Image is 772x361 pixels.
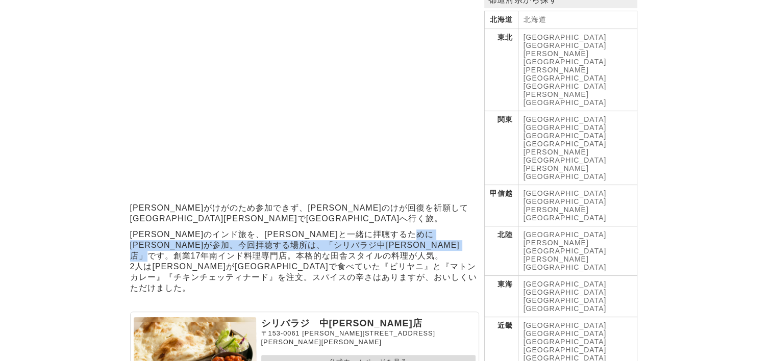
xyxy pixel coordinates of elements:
[524,197,607,205] a: [GEOGRAPHIC_DATA]
[524,140,607,148] a: [GEOGRAPHIC_DATA]
[484,185,518,226] th: 甲信越
[524,255,607,271] a: [PERSON_NAME][GEOGRAPHIC_DATA]
[484,226,518,276] th: 北陸
[524,239,607,255] a: [PERSON_NAME][GEOGRAPHIC_DATA]
[524,132,607,140] a: [GEOGRAPHIC_DATA]
[484,276,518,317] th: 東海
[524,346,607,354] a: [GEOGRAPHIC_DATA]
[524,280,607,288] a: [GEOGRAPHIC_DATA]
[524,164,589,172] a: [PERSON_NAME]
[524,230,607,239] a: [GEOGRAPHIC_DATA]
[261,329,300,337] span: 〒153-0061
[524,41,607,49] a: [GEOGRAPHIC_DATA]
[524,338,607,346] a: [GEOGRAPHIC_DATA]
[524,189,607,197] a: [GEOGRAPHIC_DATA]
[524,296,607,304] a: [GEOGRAPHIC_DATA]
[524,33,607,41] a: [GEOGRAPHIC_DATA]
[524,172,607,181] a: [GEOGRAPHIC_DATA]
[524,90,607,107] a: [PERSON_NAME][GEOGRAPHIC_DATA]
[524,115,607,123] a: [GEOGRAPHIC_DATA]
[261,329,435,346] span: [PERSON_NAME][STREET_ADDRESS][PERSON_NAME][PERSON_NAME]
[484,29,518,111] th: 東北
[524,321,607,329] a: [GEOGRAPHIC_DATA]
[261,317,476,329] p: シリバラジ 中[PERSON_NAME]店
[524,329,607,338] a: [GEOGRAPHIC_DATA]
[130,203,479,224] p: [PERSON_NAME]がけがのため参加できず、[PERSON_NAME]のけが回復を祈願して[GEOGRAPHIC_DATA][PERSON_NAME]で[GEOGRAPHIC_DATA]へ...
[524,66,607,82] a: [PERSON_NAME][GEOGRAPHIC_DATA]
[524,304,607,313] a: [GEOGRAPHIC_DATA]
[524,49,607,66] a: [PERSON_NAME][GEOGRAPHIC_DATA]
[484,11,518,29] th: 北海道
[524,205,607,222] a: [PERSON_NAME][GEOGRAPHIC_DATA]
[484,111,518,185] th: 関東
[524,288,607,296] a: [GEOGRAPHIC_DATA]
[524,15,546,23] a: 北海道
[524,148,607,164] a: [PERSON_NAME][GEOGRAPHIC_DATA]
[130,229,479,294] section: [PERSON_NAME]のインド旅を、[PERSON_NAME]と一緒に拝聴するために[PERSON_NAME]が参加。今回拝聴する場所は、「シリバラジ中[PERSON_NAME] 店」です。...
[524,82,607,90] a: [GEOGRAPHIC_DATA]
[524,123,607,132] a: [GEOGRAPHIC_DATA]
